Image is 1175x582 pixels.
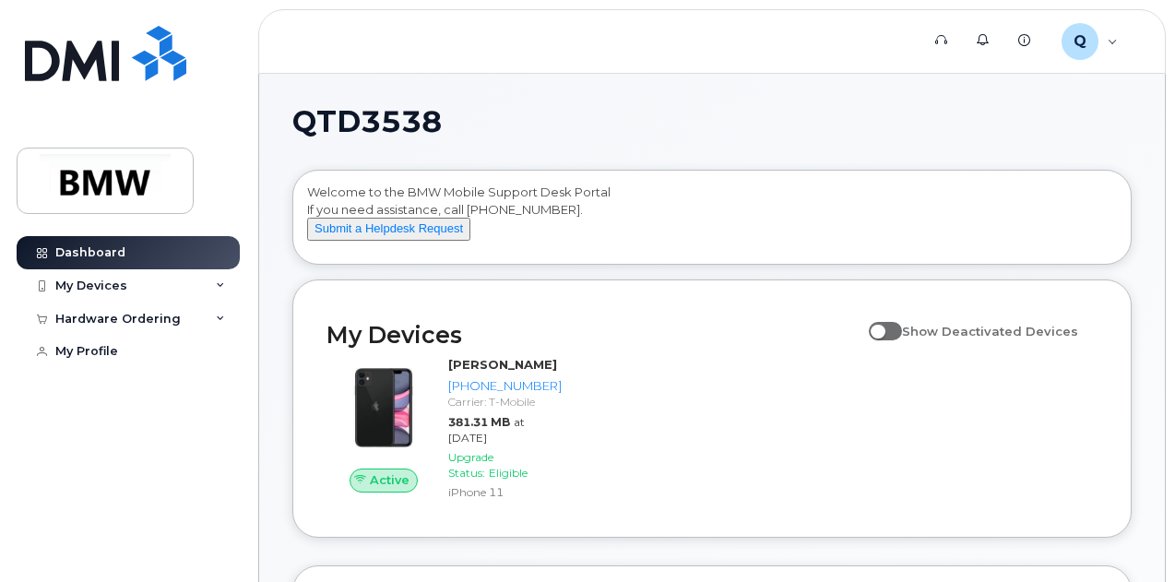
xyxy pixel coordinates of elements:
[448,484,562,500] div: iPhone 11
[307,218,470,241] button: Submit a Helpdesk Request
[307,220,470,235] a: Submit a Helpdesk Request
[902,324,1078,339] span: Show Deactivated Devices
[448,450,493,480] span: Upgrade Status:
[448,377,562,395] div: [PHONE_NUMBER]
[370,471,409,489] span: Active
[326,356,569,504] a: Active[PERSON_NAME][PHONE_NUMBER]Carrier: T-Mobile381.31 MBat [DATE]Upgrade Status:EligibleiPhone 11
[307,184,1117,257] div: Welcome to the BMW Mobile Support Desk Portal If you need assistance, call [PHONE_NUMBER].
[448,415,510,429] span: 381.31 MB
[448,394,562,410] div: Carrier: T-Mobile
[448,415,525,445] span: at [DATE]
[489,466,528,480] span: Eligible
[448,357,557,372] strong: [PERSON_NAME]
[326,321,860,349] h2: My Devices
[292,108,442,136] span: QTD3538
[869,314,884,328] input: Show Deactivated Devices
[341,365,426,450] img: iPhone_11.jpg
